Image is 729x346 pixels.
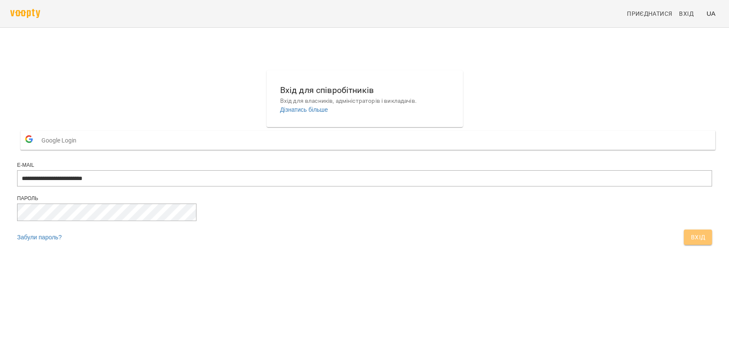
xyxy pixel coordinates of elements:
a: Забули пароль? [17,234,61,241]
button: Вхід [684,230,712,245]
div: E-mail [17,162,712,169]
a: Дізнатись більше [280,106,328,113]
span: Приєднатися [627,9,672,19]
span: UA [706,9,715,18]
button: UA [703,6,719,21]
span: Вхід [679,9,694,19]
img: voopty.png [10,9,40,18]
div: Пароль [17,195,712,202]
a: Приєднатися [624,6,676,21]
span: Google Login [41,132,81,149]
span: Вхід [691,232,705,242]
h6: Вхід для співробітників [280,84,449,97]
button: Вхід для співробітниківВхід для власників, адміністраторів і викладачів.Дізнатись більше [273,77,456,121]
p: Вхід для власників, адміністраторів і викладачів. [280,97,449,105]
a: Вхід [676,6,703,21]
button: Google Login [20,131,715,150]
